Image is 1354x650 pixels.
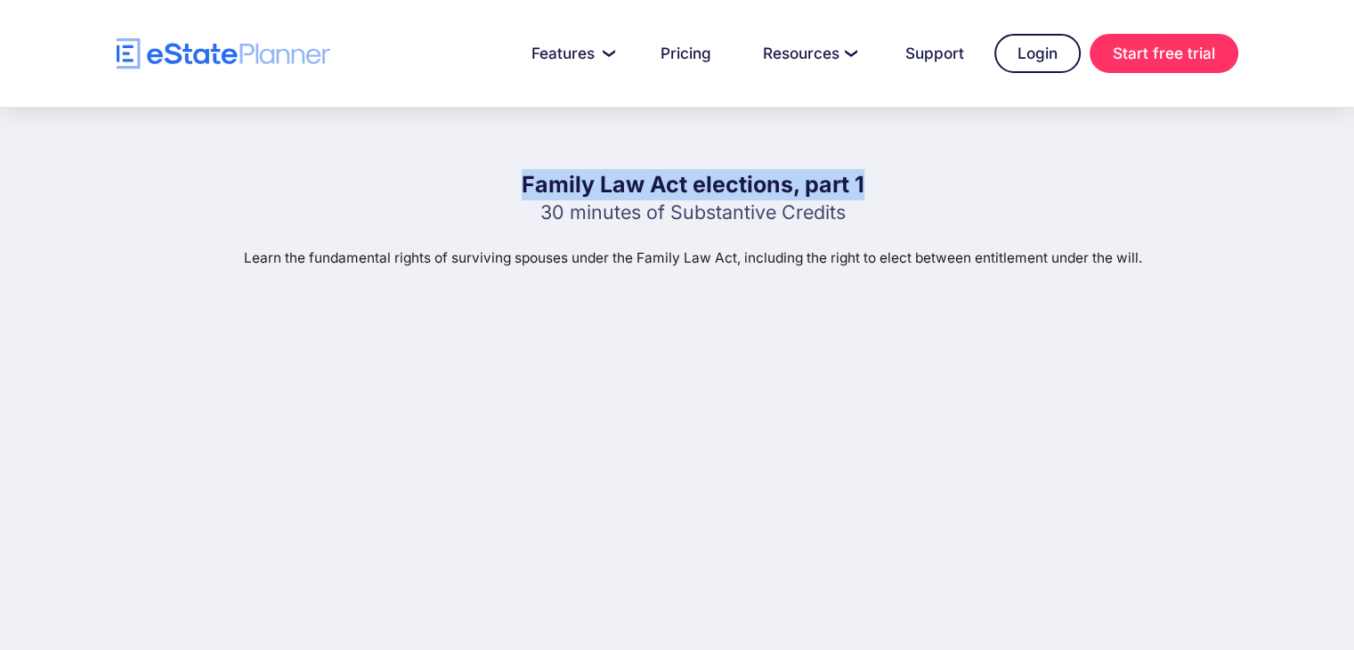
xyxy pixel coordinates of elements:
[1090,34,1238,73] a: Start free trial
[510,36,630,71] a: Features
[522,200,864,223] p: 30 minutes of Substantive Credits
[244,248,1142,268] p: Learn the fundamental rights of surviving spouses under the Family Law Act, including the right t...
[884,36,985,71] a: Support
[522,169,864,200] h1: Family Law Act elections, part 1
[994,34,1081,73] a: Login
[117,38,330,69] a: home
[742,36,875,71] a: Resources
[639,36,733,71] a: Pricing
